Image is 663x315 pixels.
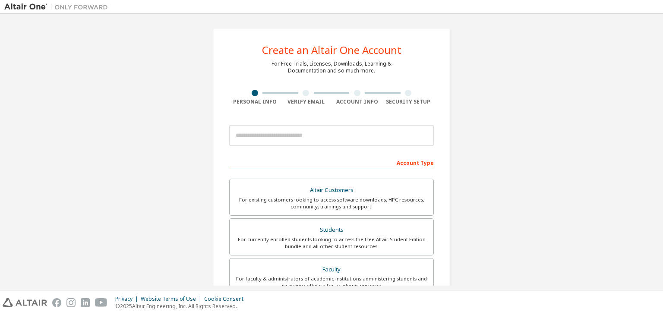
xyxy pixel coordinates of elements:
p: © 2025 Altair Engineering, Inc. All Rights Reserved. [115,302,249,310]
div: Account Type [229,155,434,169]
img: facebook.svg [52,298,61,307]
div: Faculty [235,264,428,276]
div: Security Setup [383,98,434,105]
div: For Free Trials, Licenses, Downloads, Learning & Documentation and so much more. [272,60,391,74]
div: Verify Email [281,98,332,105]
img: linkedin.svg [81,298,90,307]
div: Privacy [115,296,141,302]
div: Personal Info [229,98,281,105]
img: instagram.svg [66,298,76,307]
div: Students [235,224,428,236]
img: Altair One [4,3,112,11]
div: Website Terms of Use [141,296,204,302]
img: altair_logo.svg [3,298,47,307]
div: For faculty & administrators of academic institutions administering students and accessing softwa... [235,275,428,289]
div: Create an Altair One Account [262,45,401,55]
div: For existing customers looking to access software downloads, HPC resources, community, trainings ... [235,196,428,210]
div: Altair Customers [235,184,428,196]
div: Account Info [331,98,383,105]
div: Cookie Consent [204,296,249,302]
div: For currently enrolled students looking to access the free Altair Student Edition bundle and all ... [235,236,428,250]
img: youtube.svg [95,298,107,307]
